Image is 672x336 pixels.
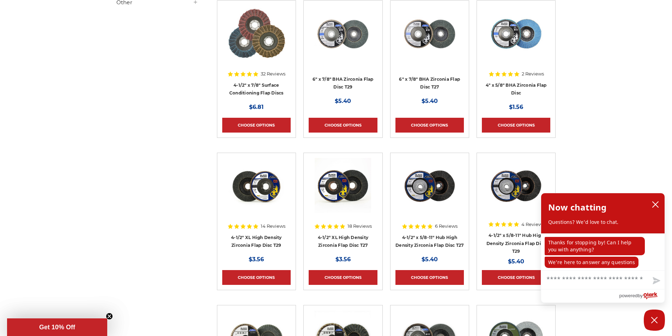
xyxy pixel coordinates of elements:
img: 4-1/2" XL High Density Zirconia Flap Disc T29 [228,158,285,214]
p: Thanks for stopping by! Can I help you with anything? [545,237,645,255]
img: Coarse 36 grit BHA Zirconia flap disc, 6-inch, flat T27 for aggressive material removal [401,6,458,62]
span: 18 Reviews [347,224,372,228]
a: Choose Options [482,270,550,285]
a: 4-1/2" XL High Density Zirconia Flap Disc T27 [318,235,369,248]
span: 6 Reviews [435,224,458,228]
span: $5.40 [422,256,438,263]
a: 4-1/2" XL High Density Zirconia Flap Disc T29 [231,235,282,248]
img: 4-inch BHA Zirconia flap disc with 40 grit designed for aggressive metal sanding and grinding [488,6,544,62]
a: Choose Options [309,270,377,285]
a: 4-1/2" x 5/8-11" Hub High Density Zirconia Flap Disc T29 [486,233,546,254]
img: Scotch brite flap discs [228,6,285,62]
a: 4-1/2" x 7/8" Surface Conditioning Flap Discs [229,83,284,96]
a: Coarse 36 grit BHA Zirconia flap disc, 6-inch, flat T27 for aggressive material removal [395,6,464,74]
a: Choose Options [222,118,291,133]
a: 4-1/2" x 5/8-11" Hub High Density Zirconia Flap Disc T27 [395,235,464,248]
a: Choose Options [395,270,464,285]
a: 4-inch BHA Zirconia flap disc with 40 grit designed for aggressive metal sanding and grinding [482,6,550,74]
span: $1.56 [509,104,523,110]
span: $5.40 [508,258,524,265]
a: 6" x 7/8" BHA Zirconia Flap Disc T27 [399,77,460,90]
a: Powered by Olark [619,289,665,303]
button: close chatbox [650,199,661,210]
img: Zirconia flap disc with screw hub [488,158,544,214]
button: Close teaser [106,313,113,320]
button: Send message [647,273,665,289]
span: $3.56 [335,256,351,263]
img: 4-1/2" XL High Density Zirconia Flap Disc T27 [315,158,371,214]
span: $5.40 [335,98,351,104]
span: $6.81 [249,104,264,110]
a: Choose Options [482,118,550,133]
span: 14 Reviews [261,224,285,228]
div: chat [541,233,665,270]
a: Scotch brite flap discs [222,6,291,74]
a: Choose Options [395,118,464,133]
span: $5.40 [422,98,438,104]
img: high density flap disc with screw hub [401,158,458,214]
div: Get 10% OffClose teaser [7,318,107,336]
a: Choose Options [222,270,291,285]
img: Black Hawk 6 inch T29 coarse flap discs, 36 grit for efficient material removal [315,6,371,62]
span: 2 Reviews [522,72,544,76]
button: Close Chatbox [644,310,665,331]
a: Black Hawk 6 inch T29 coarse flap discs, 36 grit for efficient material removal [309,6,377,74]
span: $3.56 [249,256,264,263]
p: Questions? We'd love to chat. [548,219,658,226]
a: 6" x 7/8" BHA Zirconia Flap Disc T29 [313,77,374,90]
span: by [638,291,643,300]
a: Choose Options [309,118,377,133]
a: Zirconia flap disc with screw hub [482,158,550,226]
div: olark chatbox [541,193,665,303]
p: We're here to answer any questions [545,256,638,268]
h2: Now chatting [548,200,606,214]
a: high density flap disc with screw hub [395,158,464,226]
span: 4 Reviews [521,222,544,227]
a: 4-1/2" XL High Density Zirconia Flap Disc T27 [309,158,377,226]
span: powered [619,291,637,300]
span: 32 Reviews [261,72,285,76]
a: 4" x 5/8" BHA Zirconia Flap Disc [486,83,547,96]
a: 4-1/2" XL High Density Zirconia Flap Disc T29 [222,158,291,226]
span: Get 10% Off [39,324,75,331]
